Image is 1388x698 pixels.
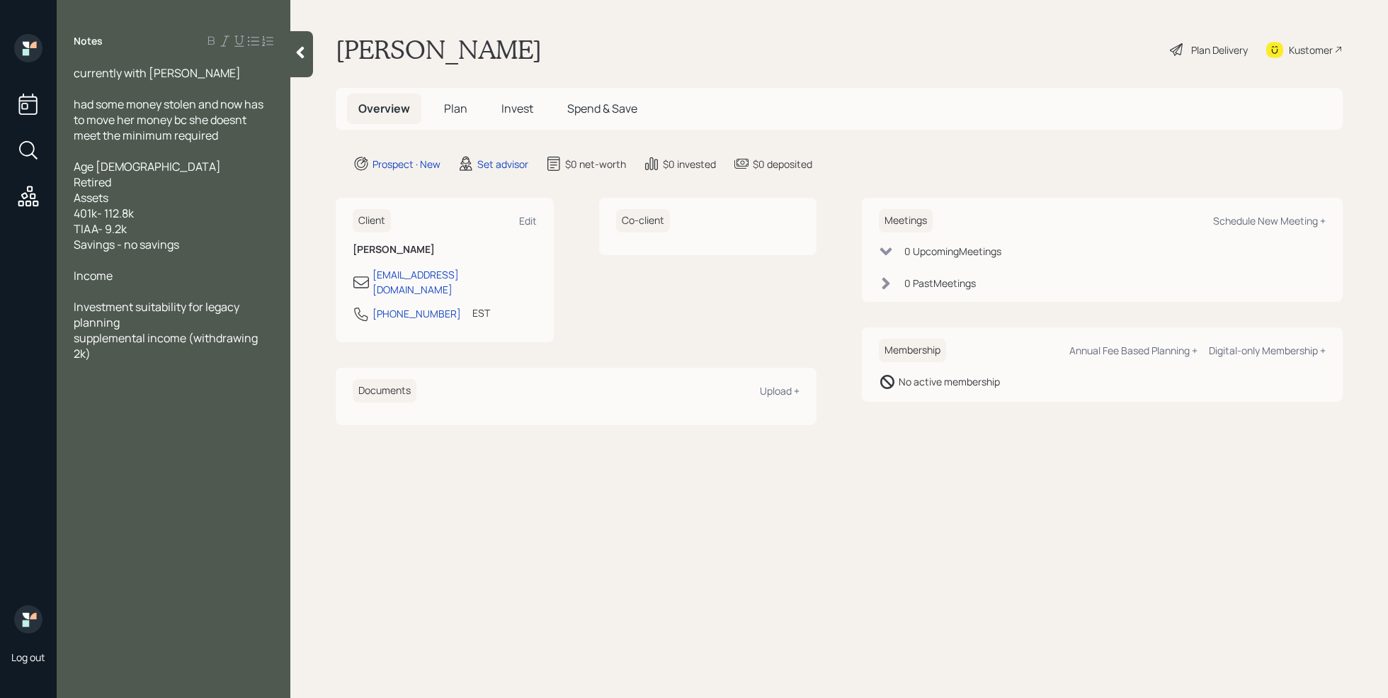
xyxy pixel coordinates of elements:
span: 401k- 112.8k [74,206,134,221]
div: Plan Delivery [1191,43,1248,57]
span: Invest [501,101,533,116]
img: retirable_logo.png [14,605,42,634]
div: Annual Fee Based Planning + [1069,344,1198,357]
h6: Meetings [879,209,933,232]
div: $0 deposited [753,157,812,171]
span: Savings - no savings [74,237,179,252]
div: Prospect · New [372,157,440,171]
span: Overview [358,101,410,116]
div: Edit [519,214,537,227]
span: Retired [74,174,111,190]
h6: [PERSON_NAME] [353,244,537,256]
div: [EMAIL_ADDRESS][DOMAIN_NAME] [372,267,537,297]
div: Upload + [760,384,800,398]
span: Age [DEMOGRAPHIC_DATA] [74,159,221,174]
h6: Client [353,209,391,232]
span: Income [74,268,113,283]
span: Investment suitability for legacy planning [74,299,241,330]
div: 0 Past Meeting s [904,276,976,291]
span: Plan [444,101,467,116]
span: Assets [74,190,108,206]
span: Spend & Save [567,101,637,116]
div: Log out [11,651,45,664]
h6: Membership [879,339,946,362]
div: 0 Upcoming Meeting s [904,244,1001,259]
div: [PHONE_NUMBER] [372,306,461,321]
span: had some money stolen and now has to move her money bc she doesnt meet the minimum required [74,96,266,143]
div: No active membership [899,374,1000,389]
h6: Documents [353,379,416,403]
span: supplemental income (withdrawing 2k) [74,330,260,361]
div: Digital-only Membership + [1209,344,1326,357]
div: $0 net-worth [565,157,626,171]
div: Schedule New Meeting + [1213,214,1326,227]
span: TIAA- 9.2k [74,221,127,237]
span: currently with [PERSON_NAME] [74,65,241,81]
h6: Co-client [616,209,670,232]
div: $0 invested [663,157,716,171]
div: Set advisor [477,157,528,171]
h1: [PERSON_NAME] [336,34,542,65]
div: EST [472,305,490,320]
label: Notes [74,34,103,48]
div: Kustomer [1289,43,1333,57]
